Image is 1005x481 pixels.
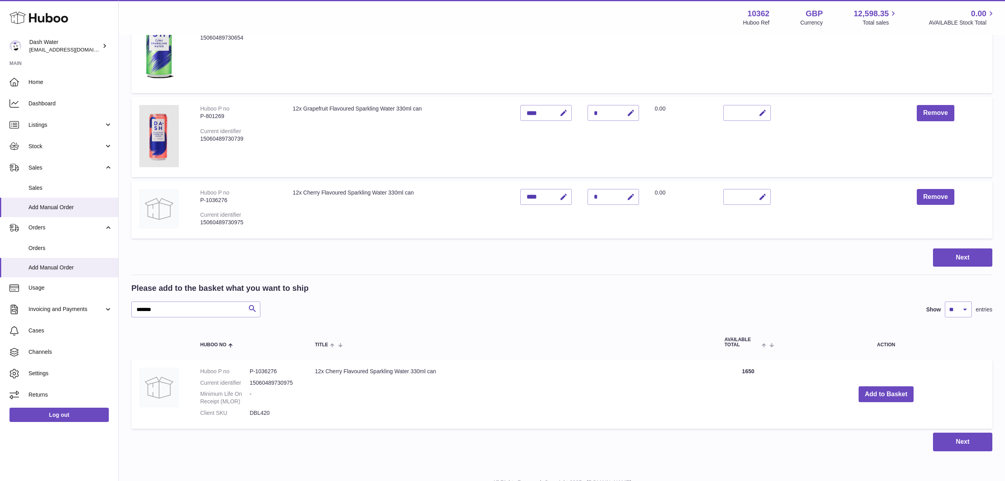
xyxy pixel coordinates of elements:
[976,306,992,313] span: entries
[917,189,954,205] button: Remove
[285,181,512,239] td: 12x Cherry Flavoured Sparkling Water 330ml can
[200,197,277,204] div: P-1036276
[307,360,717,429] td: 12x Cherry Flavoured Sparkling Water 330ml can
[780,329,992,355] th: Action
[800,19,823,27] div: Currency
[250,379,299,387] dd: 15060489730975
[28,327,112,334] span: Cases
[200,219,277,226] div: 15060489730975
[200,135,277,143] div: 15060489730739
[28,143,104,150] span: Stock
[200,368,250,375] dt: Huboo P no
[747,8,770,19] strong: 10362
[200,379,250,387] dt: Current identifier
[131,283,309,294] h2: Please add to the basket what you want to ship
[28,121,104,129] span: Listings
[200,128,241,134] div: Current identifier
[724,337,760,347] span: AVAILABLE Total
[28,305,104,313] span: Invoicing and Payments
[859,386,914,403] button: Add to Basket
[929,8,996,27] a: 0.00 AVAILABLE Stock Total
[250,368,299,375] dd: P-1036276
[863,19,898,27] span: Total sales
[28,264,112,271] span: Add Manual Order
[28,284,112,292] span: Usage
[250,409,299,417] dd: DBL420
[200,113,277,120] div: P-801269
[29,46,116,53] span: [EMAIL_ADDRESS][DOMAIN_NAME]
[200,342,226,347] span: Huboo no
[139,189,179,229] img: 12x Cherry Flavoured Sparkling Water 330ml can
[743,19,770,27] div: Huboo Ref
[200,390,250,405] dt: Minimum Life On Receipt (MLOR)
[28,100,112,107] span: Dashboard
[28,391,112,399] span: Returns
[806,8,823,19] strong: GBP
[250,390,299,405] dd: -
[28,370,112,377] span: Settings
[655,105,666,112] span: 0.00
[929,19,996,27] span: AVAILABLE Stock Total
[200,409,250,417] dt: Client SKU
[9,40,21,52] img: internalAdmin-10362@internal.huboo.com
[9,408,109,422] a: Log out
[200,105,229,112] div: Huboo P no
[29,38,100,53] div: Dash Water
[655,189,666,196] span: 0.00
[917,105,954,121] button: Remove
[200,34,277,42] div: 15060489730654
[139,105,179,167] img: 12x Grapefruit Flavoured Sparkling Water 330ml can
[200,212,241,218] div: Current identifier
[971,8,986,19] span: 0.00
[200,189,229,196] div: Huboo P no
[285,97,512,177] td: 12x Grapefruit Flavoured Sparkling Water 330ml can
[933,433,992,451] button: Next
[933,248,992,267] button: Next
[315,342,328,347] span: Title
[28,204,112,211] span: Add Manual Order
[926,306,941,313] label: Show
[28,224,104,231] span: Orders
[28,78,112,86] span: Home
[139,368,179,407] img: 12x Cherry Flavoured Sparkling Water 330ml can
[717,360,780,429] td: 1650
[28,164,104,172] span: Sales
[28,244,112,252] span: Orders
[139,4,179,83] img: 12x Lime Flavoured Sparkling Water 330ml can
[28,348,112,356] span: Channels
[853,8,889,19] span: 12,598.35
[28,184,112,192] span: Sales
[853,8,898,27] a: 12,598.35 Total sales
